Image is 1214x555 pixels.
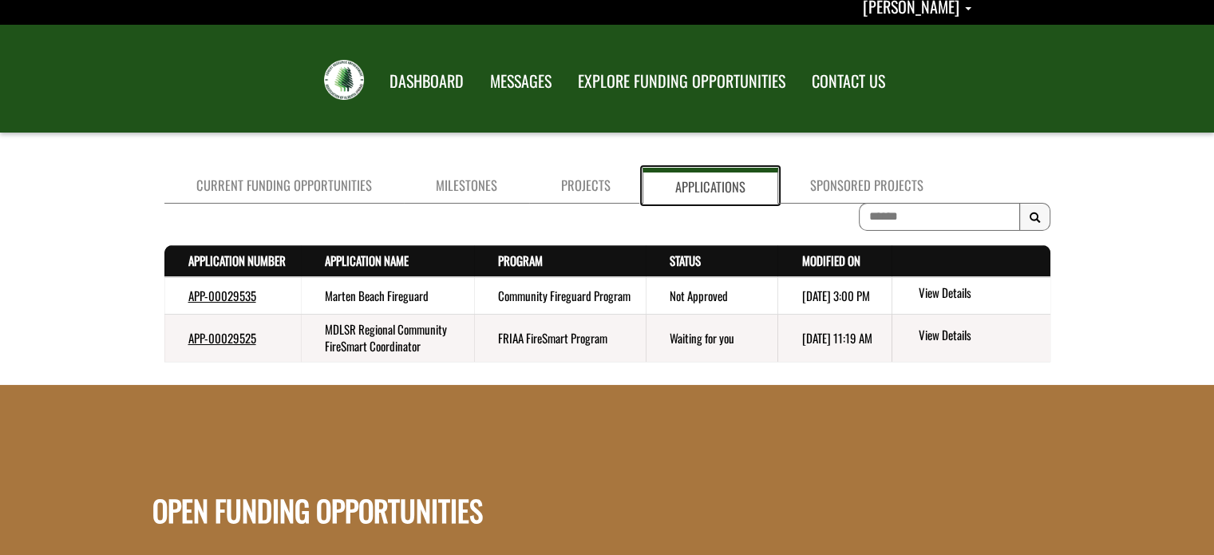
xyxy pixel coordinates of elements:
[378,61,476,101] a: DASHBOARD
[325,252,409,269] a: Application Name
[892,277,1050,315] td: action menu
[301,277,475,315] td: Marten Beach Fireguard
[498,252,543,269] a: Program
[474,314,646,361] td: FRIAA FireSmart Program
[324,60,364,100] img: FRIAA Submissions Portal
[474,277,646,315] td: Community Fireguard Program
[801,287,869,304] time: [DATE] 3:00 PM
[801,252,860,269] a: Modified On
[670,252,701,269] a: Status
[646,277,777,315] td: Not Approved
[188,287,256,304] a: APP-00029535
[643,168,778,204] a: Applications
[566,61,797,101] a: EXPLORE FUNDING OPPORTUNITIES
[800,61,897,101] a: CONTACT US
[188,252,286,269] a: Application Number
[918,284,1043,303] a: View details
[152,402,483,526] h1: OPEN FUNDING OPPORTUNITIES
[1019,203,1050,232] button: Search Results
[892,246,1050,277] th: Actions
[164,314,301,361] td: APP-00029525
[164,168,404,204] a: Current Funding Opportunities
[529,168,643,204] a: Projects
[777,314,892,361] td: 8/11/2025 11:19 AM
[404,168,529,204] a: Milestones
[778,168,955,204] a: Sponsored Projects
[301,314,475,361] td: MDLSR Regional Community FireSmart Coordinator
[478,61,564,101] a: MESSAGES
[918,327,1043,346] a: View details
[777,277,892,315] td: 8/12/2025 3:00 PM
[801,329,872,347] time: [DATE] 11:19 AM
[164,277,301,315] td: APP-00029535
[375,57,897,101] nav: Main Navigation
[892,314,1050,361] td: action menu
[646,314,777,361] td: Waiting for you
[859,203,1020,231] input: To search on partial text, use the asterisk (*) wildcard character.
[188,329,256,347] a: APP-00029525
